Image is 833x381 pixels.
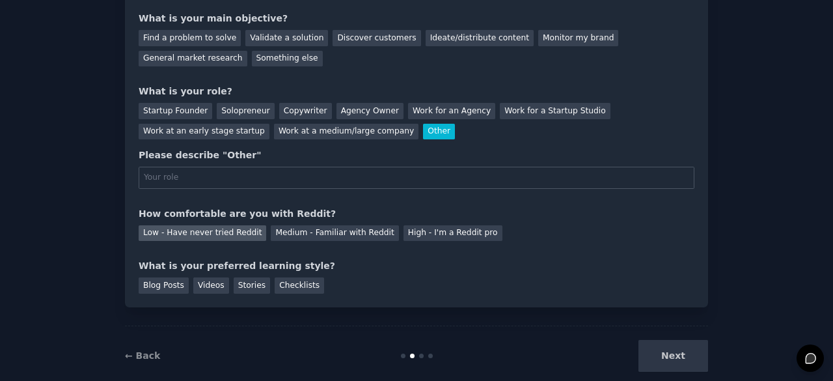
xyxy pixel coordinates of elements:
a: ← Back [125,350,160,361]
div: Videos [193,277,229,294]
div: Copywriter [279,103,332,119]
div: Work at a medium/large company [274,124,418,140]
div: Validate a solution [245,30,328,46]
div: Other [423,124,455,140]
div: Something else [252,51,323,67]
div: Medium - Familiar with Reddit [271,225,398,242]
div: General market research [139,51,247,67]
div: Ideate/distribute content [426,30,534,46]
div: Please describe "Other" [139,148,694,162]
div: Monitor my brand [538,30,618,46]
div: What is your main objective? [139,12,694,25]
div: Agency Owner [336,103,403,119]
div: What is your role? [139,85,694,98]
div: Startup Founder [139,103,212,119]
div: Low - Have never tried Reddit [139,225,266,242]
div: How comfortable are you with Reddit? [139,207,694,221]
div: Blog Posts [139,277,189,294]
div: High - I'm a Reddit pro [403,225,502,242]
div: What is your preferred learning style? [139,259,694,273]
div: Solopreneur [217,103,274,119]
input: Your role [139,167,694,189]
div: Discover customers [333,30,420,46]
div: Work for a Startup Studio [500,103,610,119]
div: Work for an Agency [408,103,495,119]
div: Find a problem to solve [139,30,241,46]
div: Work at an early stage startup [139,124,269,140]
div: Stories [234,277,270,294]
div: Checklists [275,277,324,294]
